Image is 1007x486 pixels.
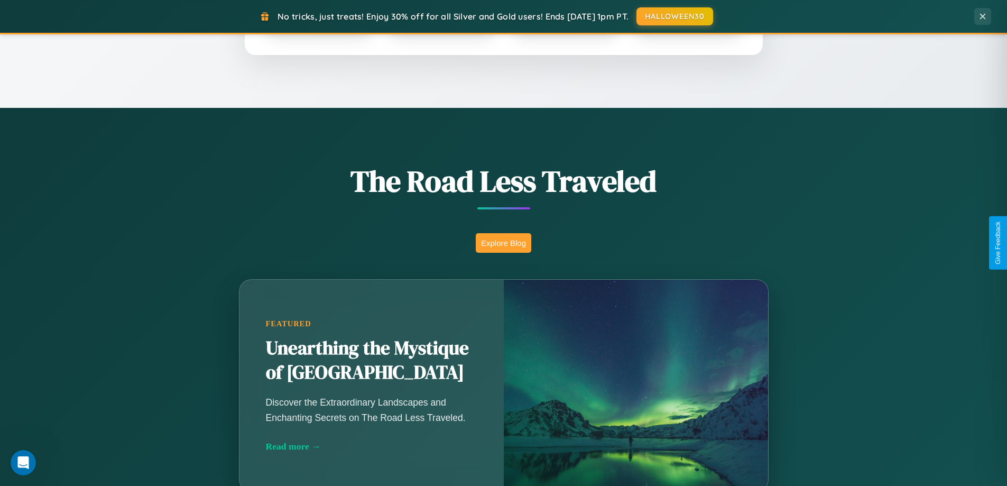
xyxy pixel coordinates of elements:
h1: The Road Less Traveled [187,161,821,201]
span: No tricks, just treats! Enjoy 30% off for all Silver and Gold users! Ends [DATE] 1pm PT. [278,11,629,22]
div: Featured [266,319,477,328]
h2: Unearthing the Mystique of [GEOGRAPHIC_DATA] [266,336,477,385]
div: Give Feedback [994,222,1002,264]
button: HALLOWEEN30 [636,7,713,25]
div: Read more → [266,441,477,452]
p: Discover the Extraordinary Landscapes and Enchanting Secrets on The Road Less Traveled. [266,395,477,425]
button: Explore Blog [476,233,531,253]
iframe: Intercom live chat [11,450,36,475]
